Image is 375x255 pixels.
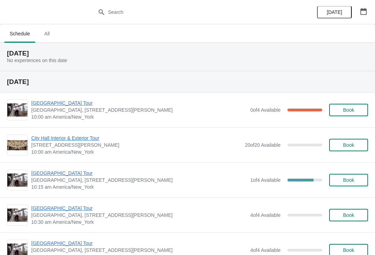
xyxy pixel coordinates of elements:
span: 0 of 4 Available [250,107,281,113]
span: Book [343,247,354,253]
button: Book [329,209,368,221]
span: [GEOGRAPHIC_DATA], [STREET_ADDRESS][PERSON_NAME] [31,212,247,219]
span: City Hall Interior & Exterior Tour [31,135,241,142]
span: No experiences on this date [7,58,67,63]
span: Schedule [4,27,35,40]
span: 4 of 4 Available [250,247,281,253]
span: [GEOGRAPHIC_DATA], [STREET_ADDRESS][PERSON_NAME] [31,107,247,113]
span: [GEOGRAPHIC_DATA], [STREET_ADDRESS][PERSON_NAME] [31,177,247,184]
span: [GEOGRAPHIC_DATA], [STREET_ADDRESS][PERSON_NAME] [31,247,247,254]
span: 1 of 4 Available [250,177,281,183]
span: [GEOGRAPHIC_DATA] Tour [31,240,247,247]
button: Book [329,104,368,116]
button: Book [329,139,368,151]
button: Book [329,174,368,186]
span: 10:00 am America/New_York [31,113,247,120]
button: [DATE] [317,6,352,18]
span: Book [343,212,354,218]
h2: [DATE] [7,78,368,85]
input: Search [108,6,281,18]
img: City Hall Tower Tour | City Hall Visitor Center, 1400 John F Kennedy Boulevard Suite 121, Philade... [7,103,27,117]
span: 10:30 am America/New_York [31,219,247,226]
span: 20 of 20 Available [245,142,281,148]
span: [GEOGRAPHIC_DATA] Tour [31,205,247,212]
span: All [38,27,56,40]
img: City Hall Tower Tour | City Hall Visitor Center, 1400 John F Kennedy Boulevard Suite 121, Philade... [7,209,27,222]
img: City Hall Tower Tour | City Hall Visitor Center, 1400 John F Kennedy Boulevard Suite 121, Philade... [7,173,27,187]
span: Book [343,107,354,113]
span: 10:00 am America/New_York [31,148,241,155]
span: [GEOGRAPHIC_DATA] Tour [31,100,247,107]
span: [DATE] [327,9,342,15]
img: City Hall Interior & Exterior Tour | 1400 John F Kennedy Boulevard, Suite 121, Philadelphia, PA, ... [7,140,27,150]
span: [STREET_ADDRESS][PERSON_NAME] [31,142,241,148]
span: [GEOGRAPHIC_DATA] Tour [31,170,247,177]
span: Book [343,142,354,148]
span: Book [343,177,354,183]
h2: [DATE] [7,50,368,57]
span: 10:15 am America/New_York [31,184,247,190]
span: 4 of 4 Available [250,212,281,218]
